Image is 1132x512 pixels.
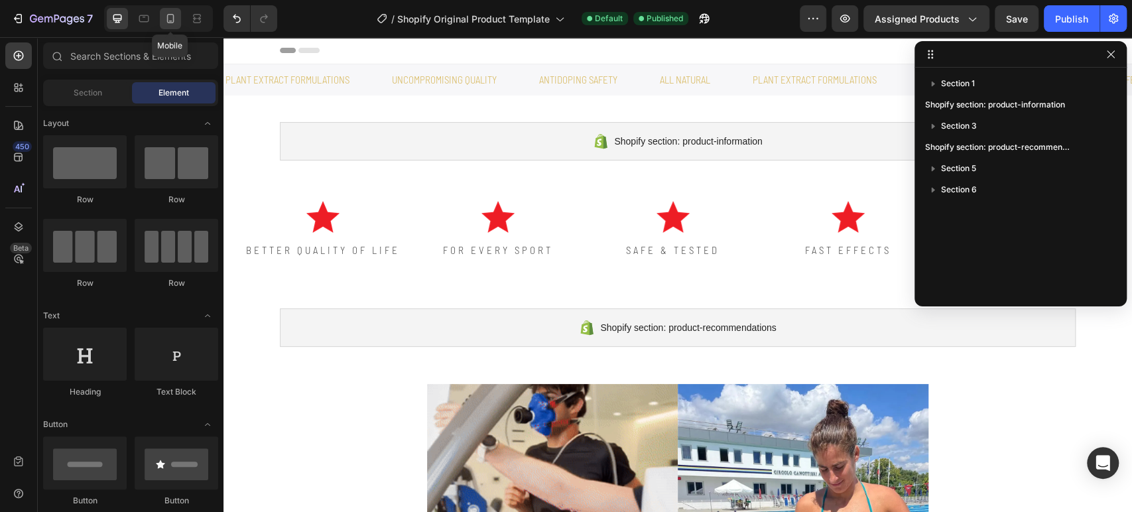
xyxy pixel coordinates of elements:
[433,163,466,196] img: gempages_585519569867637405-467480a8-aab8-4396-9b71-bcbb2da7466d.png
[158,87,189,99] span: Element
[5,5,99,32] button: 7
[43,495,127,507] div: Button
[863,5,989,32] button: Assigned Products
[43,310,60,322] span: Text
[13,141,32,152] div: 450
[135,277,218,289] div: Row
[74,87,102,99] span: Section
[925,98,1065,111] span: Shopify section: product-information
[223,37,1132,512] iframe: Design area
[1044,5,1100,32] button: Publish
[397,12,550,26] span: Shopify Original Product Template
[43,194,127,206] div: Row
[15,204,184,222] p: BETTER QUALITY OF LIFE
[197,414,218,435] span: Toggle open
[43,277,127,289] div: Row
[135,194,218,206] div: Row
[197,305,218,326] span: Toggle open
[87,11,93,27] p: 7
[1087,447,1119,479] div: Open Intercom Messenger
[843,34,921,52] p: antidoping safety
[715,204,884,222] p: proven in action
[365,204,534,222] p: SAFE & TESTED
[391,12,395,26] span: /
[43,386,127,398] div: Heading
[43,42,218,69] input: Search Sections & Elements
[43,418,68,430] span: Button
[197,113,218,134] span: Toggle open
[941,162,976,175] span: Section 5
[135,495,218,507] div: Button
[941,119,977,133] span: Section 3
[43,117,69,129] span: Layout
[1055,12,1088,26] div: Publish
[83,163,116,196] img: gempages_585519569867637405-467480a8-aab8-4396-9b71-bcbb2da7466d.png
[941,183,977,196] span: Section 6
[10,243,32,253] div: Beta
[391,96,538,112] span: Shopify section: product-information
[1006,13,1028,25] span: Save
[925,141,1071,154] span: Shopify section: product-recommendations
[190,204,359,222] p: FOR EVERY SPORT
[995,5,1038,32] button: Save
[595,13,623,25] span: Default
[223,5,277,32] div: Undo/Redo
[258,163,291,196] img: gempages_585519569867637405-467480a8-aab8-4396-9b71-bcbb2da7466d.png
[941,77,975,90] span: Section 1
[783,163,816,196] img: gempages_585519569867637405-467480a8-aab8-4396-9b71-bcbb2da7466d.png
[608,163,641,196] img: gempages_585519569867637405-467480a8-aab8-4396-9b71-bcbb2da7466d.png
[135,386,218,398] div: Text Block
[377,283,552,298] span: Shopify section: product-recommendations
[875,12,960,26] span: Assigned Products
[540,204,709,222] p: FAST EFFECTS
[647,13,683,25] span: Published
